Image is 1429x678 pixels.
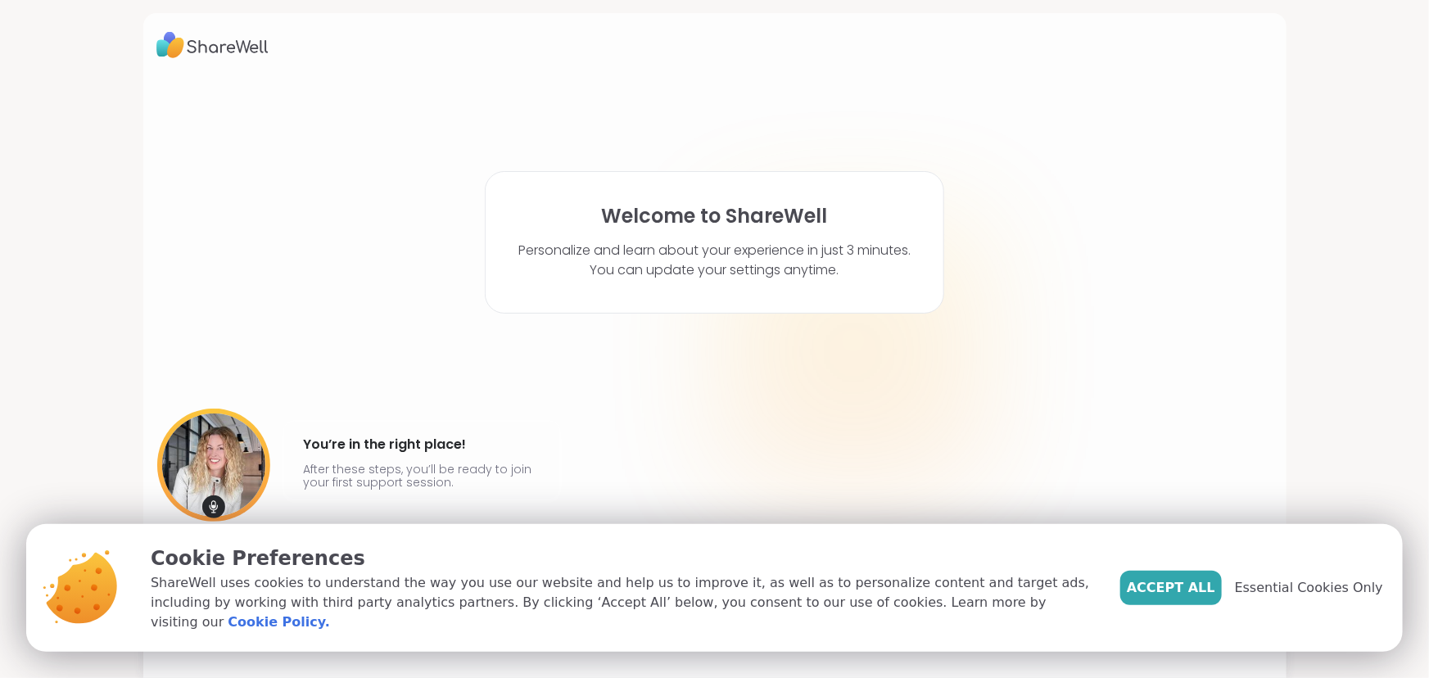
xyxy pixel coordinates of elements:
[156,26,269,64] img: ShareWell Logo
[1127,578,1215,598] span: Accept All
[1120,571,1222,605] button: Accept All
[602,205,828,228] h1: Welcome to ShareWell
[518,241,911,280] p: Personalize and learn about your experience in just 3 minutes. You can update your settings anytime.
[151,544,1094,573] p: Cookie Preferences
[228,612,329,632] a: Cookie Policy.
[202,495,225,518] img: mic icon
[304,432,540,458] h4: You’re in the right place!
[1235,578,1383,598] span: Essential Cookies Only
[304,463,540,489] p: After these steps, you’ll be ready to join your first support session.
[151,573,1094,632] p: ShareWell uses cookies to understand the way you use our website and help us to improve it, as we...
[157,409,270,522] img: User image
